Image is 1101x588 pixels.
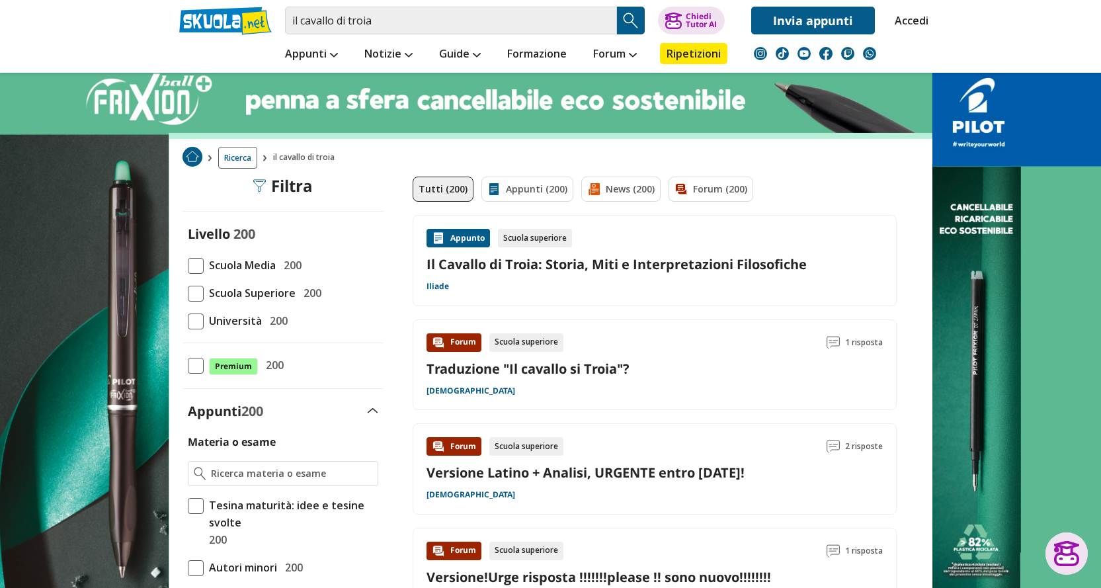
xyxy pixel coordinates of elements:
[282,43,341,67] a: Appunti
[845,333,883,352] span: 1 risposta
[587,183,600,196] img: News filtro contenuto
[432,336,445,349] img: Forum contenuto
[797,47,811,60] img: youtube
[427,255,883,273] a: Il Cavallo di Troia: Storia, Miti e Interpretazioni Filosofiche
[487,183,501,196] img: Appunti filtro contenuto
[204,257,276,274] span: Scuola Media
[845,542,883,560] span: 1 risposta
[194,467,206,480] img: Ricerca materia o esame
[660,43,727,64] a: Ripetizioni
[504,43,570,67] a: Formazione
[278,257,302,274] span: 200
[280,559,303,576] span: 200
[413,177,473,202] a: Tutti (200)
[209,358,258,375] span: Premium
[669,177,753,202] a: Forum (200)
[253,177,313,195] div: Filtra
[427,489,515,500] a: [DEMOGRAPHIC_DATA]
[285,7,617,34] input: Cerca appunti, riassunti o versioni
[427,568,771,586] a: Versione!Urge risposta !!!!!!!please !! sono nuovo!!!!!!!!
[617,7,645,34] button: Search Button
[489,333,563,352] div: Scuola superiore
[188,402,263,420] label: Appunti
[427,229,490,247] div: Appunto
[427,281,449,292] a: Iliade
[188,225,230,243] label: Livello
[427,464,745,482] a: Versione Latino + Analisi, URGENTE entro [DATE]!
[204,531,227,548] span: 200
[204,559,277,576] span: Autori minori
[183,147,202,169] a: Home
[432,440,445,453] img: Forum contenuto
[427,333,481,352] div: Forum
[265,312,288,329] span: 200
[218,147,257,169] a: Ricerca
[188,435,276,449] label: Materia o esame
[827,544,840,558] img: Commenti lettura
[827,440,840,453] img: Commenti lettura
[233,225,255,243] span: 200
[845,437,883,456] span: 2 risposte
[590,43,640,67] a: Forum
[776,47,789,60] img: tiktok
[273,147,340,169] span: il cavallo di troia
[204,312,262,329] span: Università
[621,11,641,30] img: Cerca appunti, riassunti o versioni
[427,542,481,560] div: Forum
[674,183,688,196] img: Forum filtro contenuto
[253,179,266,192] img: Filtra filtri mobile
[432,231,445,245] img: Appunti contenuto
[863,47,876,60] img: WhatsApp
[427,386,515,396] a: [DEMOGRAPHIC_DATA]
[298,284,321,302] span: 200
[581,177,661,202] a: News (200)
[427,437,481,456] div: Forum
[432,544,445,558] img: Forum contenuto
[819,47,833,60] img: facebook
[658,7,725,34] button: ChiediTutor AI
[211,467,372,480] input: Ricerca materia o esame
[489,437,563,456] div: Scuola superiore
[361,43,416,67] a: Notizie
[204,284,296,302] span: Scuola Superiore
[204,497,378,531] span: Tesina maturità: idee e tesine svolte
[498,229,572,247] div: Scuola superiore
[427,360,630,378] a: Traduzione "Il cavallo si Troia"?
[436,43,484,67] a: Guide
[827,336,840,349] img: Commenti lettura
[895,7,922,34] a: Accedi
[686,13,717,28] div: Chiedi Tutor AI
[481,177,573,202] a: Appunti (200)
[261,357,284,374] span: 200
[241,402,263,420] span: 200
[754,47,767,60] img: instagram
[368,408,378,413] img: Apri e chiudi sezione
[183,147,202,167] img: Home
[751,7,875,34] a: Invia appunti
[841,47,854,60] img: twitch
[489,542,563,560] div: Scuola superiore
